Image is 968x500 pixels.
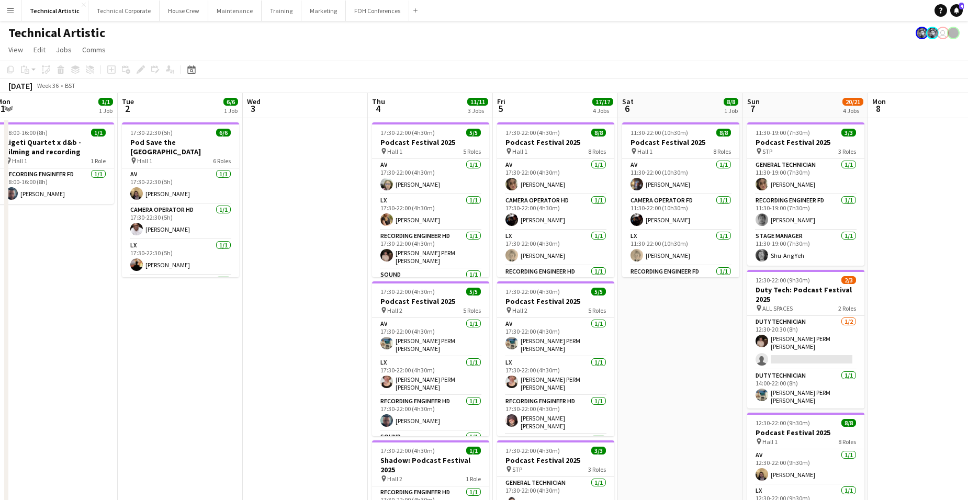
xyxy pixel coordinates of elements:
[916,27,928,39] app-user-avatar: Krisztian PERM Vass
[29,43,50,56] a: Edit
[346,1,409,21] button: FOH Conferences
[88,1,160,21] button: Technical Corporate
[33,45,46,54] span: Edit
[4,43,27,56] a: View
[78,43,110,56] a: Comms
[937,27,949,39] app-user-avatar: Liveforce Admin
[82,45,106,54] span: Comms
[8,45,23,54] span: View
[65,82,75,89] div: BST
[926,27,939,39] app-user-avatar: Krisztian PERM Vass
[52,43,76,56] a: Jobs
[262,1,301,21] button: Training
[56,45,72,54] span: Jobs
[947,27,960,39] app-user-avatar: Gabrielle Barr
[301,1,346,21] button: Marketing
[21,1,88,21] button: Technical Artistic
[950,4,963,17] a: 4
[8,81,32,91] div: [DATE]
[160,1,208,21] button: House Crew
[208,1,262,21] button: Maintenance
[8,25,105,41] h1: Technical Artistic
[959,3,964,9] span: 4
